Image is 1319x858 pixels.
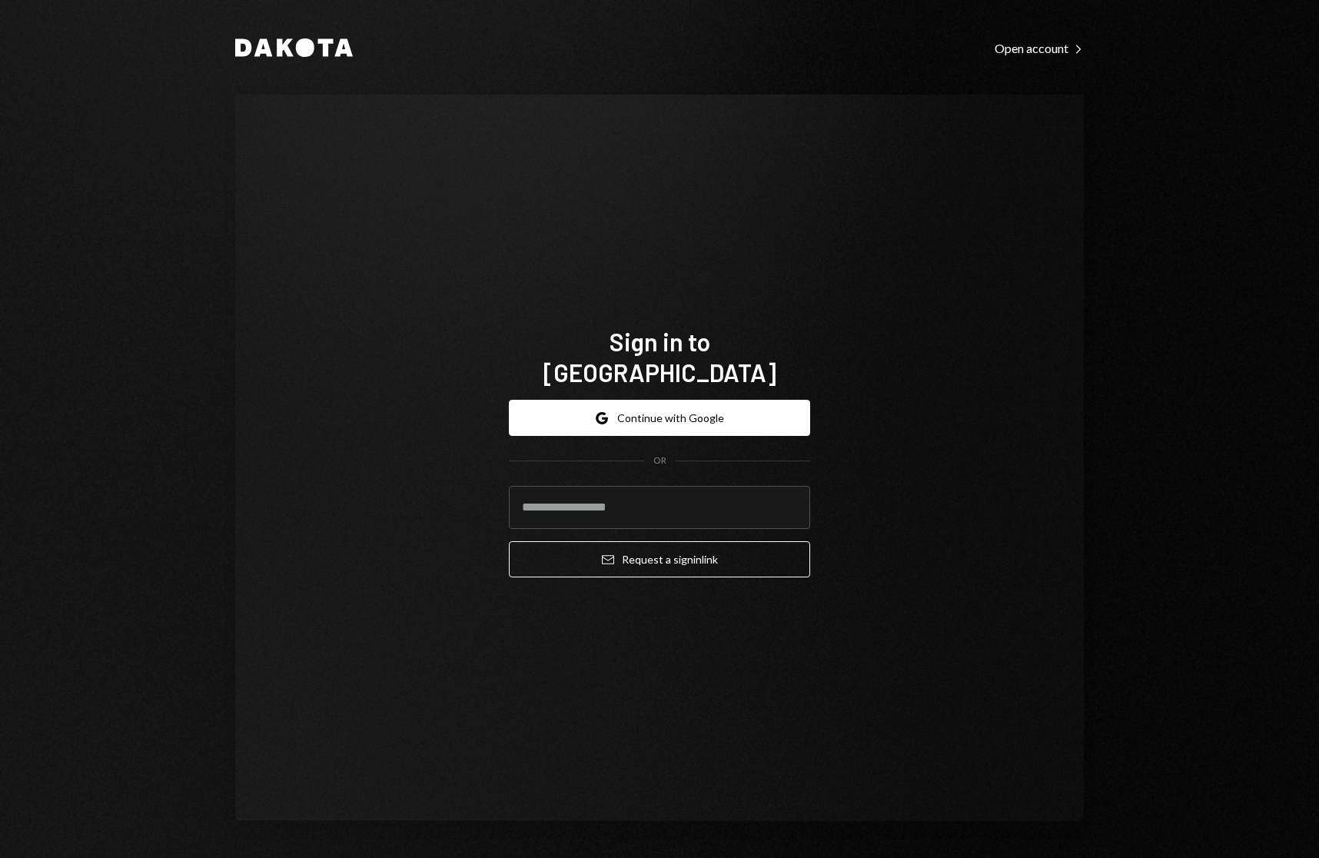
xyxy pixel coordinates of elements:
button: Continue with Google [509,400,810,436]
button: Request a signinlink [509,541,810,577]
div: OR [653,454,666,467]
div: Open account [995,41,1084,56]
a: Open account [995,39,1084,56]
h1: Sign in to [GEOGRAPHIC_DATA] [509,326,810,387]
